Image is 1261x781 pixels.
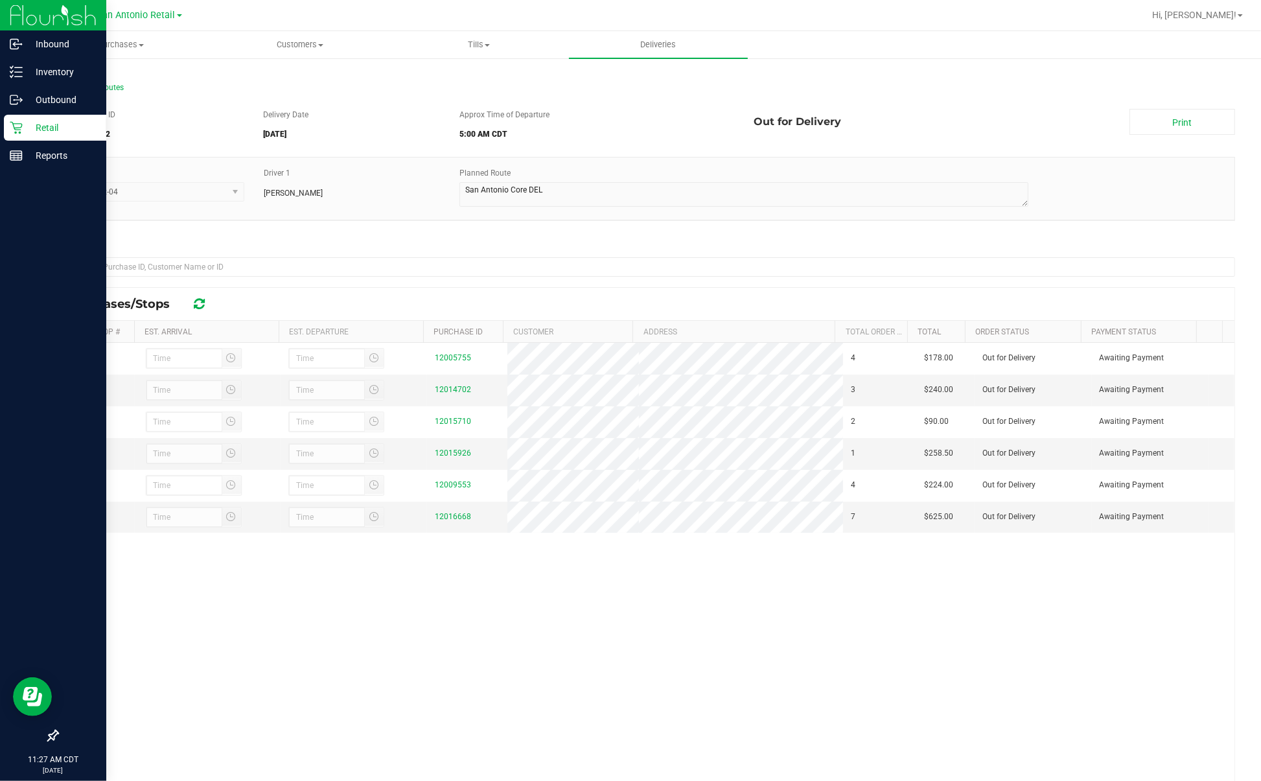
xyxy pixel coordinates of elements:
span: TX San Antonio Retail [83,10,176,21]
a: Print Manifest [1129,109,1235,135]
iframe: Resource center [13,677,52,716]
span: Out for Delivery [982,511,1035,523]
inline-svg: Inbound [10,38,23,51]
span: 2 [851,415,855,428]
label: Delivery Date [263,109,308,121]
p: Reports [23,148,100,163]
label: Planned Route [459,167,511,179]
span: Out for Delivery [982,479,1035,491]
p: [DATE] [6,765,100,775]
p: Inventory [23,64,100,80]
inline-svg: Inventory [10,65,23,78]
th: Customer [503,321,633,343]
inline-svg: Retail [10,121,23,134]
a: 12016668 [435,512,471,521]
span: Awaiting Payment [1100,384,1164,396]
span: $178.00 [924,352,953,364]
label: Approx Time of Departure [459,109,550,121]
span: Hi, [PERSON_NAME]! [1152,10,1236,20]
inline-svg: Reports [10,149,23,162]
span: Deliveries [623,39,693,51]
a: Est. Arrival [145,327,192,336]
a: Order Status [976,327,1030,336]
span: Awaiting Payment [1100,479,1164,491]
a: 12009553 [435,480,471,489]
th: Address [632,321,835,343]
th: Est. Departure [279,321,423,343]
span: Awaiting Payment [1100,352,1164,364]
a: Stop # [94,327,120,336]
a: 12015710 [435,417,471,426]
span: Awaiting Payment [1100,415,1164,428]
a: Payment Status [1091,327,1156,336]
h5: [DATE] [263,130,440,139]
span: Awaiting Payment [1100,447,1164,460]
a: Purchases [31,31,211,58]
p: Inbound [23,36,100,52]
a: Purchase ID [434,327,483,336]
span: Purchases/Stops [67,297,183,311]
a: 12014702 [435,385,471,394]
span: $240.00 [924,384,953,396]
span: $90.00 [924,415,949,428]
span: $625.00 [924,511,953,523]
a: Customers [211,31,390,58]
a: 12005755 [435,353,471,362]
span: Awaiting Payment [1100,511,1164,523]
a: Total [918,327,941,336]
span: 4 [851,352,855,364]
input: Search Purchase ID, Customer Name or ID [57,257,1235,277]
a: Tills [389,31,569,58]
span: Tills [390,39,568,51]
p: Outbound [23,92,100,108]
a: 12015926 [435,449,471,458]
p: 11:27 AM CDT [6,754,100,765]
span: Purchases [32,39,210,51]
span: 3 [851,384,855,396]
span: 4 [851,479,855,491]
span: Out for Delivery [754,109,841,135]
label: Driver 1 [264,167,290,179]
p: Retail [23,120,100,135]
a: Deliveries [569,31,748,58]
span: 1 [851,447,855,460]
span: $224.00 [924,479,953,491]
span: Out for Delivery [982,384,1035,396]
span: Out for Delivery [982,352,1035,364]
span: Customers [211,39,389,51]
span: [PERSON_NAME] [264,187,323,199]
h5: 5:00 AM CDT [459,130,735,139]
span: $258.50 [924,447,953,460]
inline-svg: Outbound [10,93,23,106]
th: Total Order Lines [835,321,907,343]
span: Out for Delivery [982,447,1035,460]
span: Out for Delivery [982,415,1035,428]
span: 7 [851,511,855,523]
